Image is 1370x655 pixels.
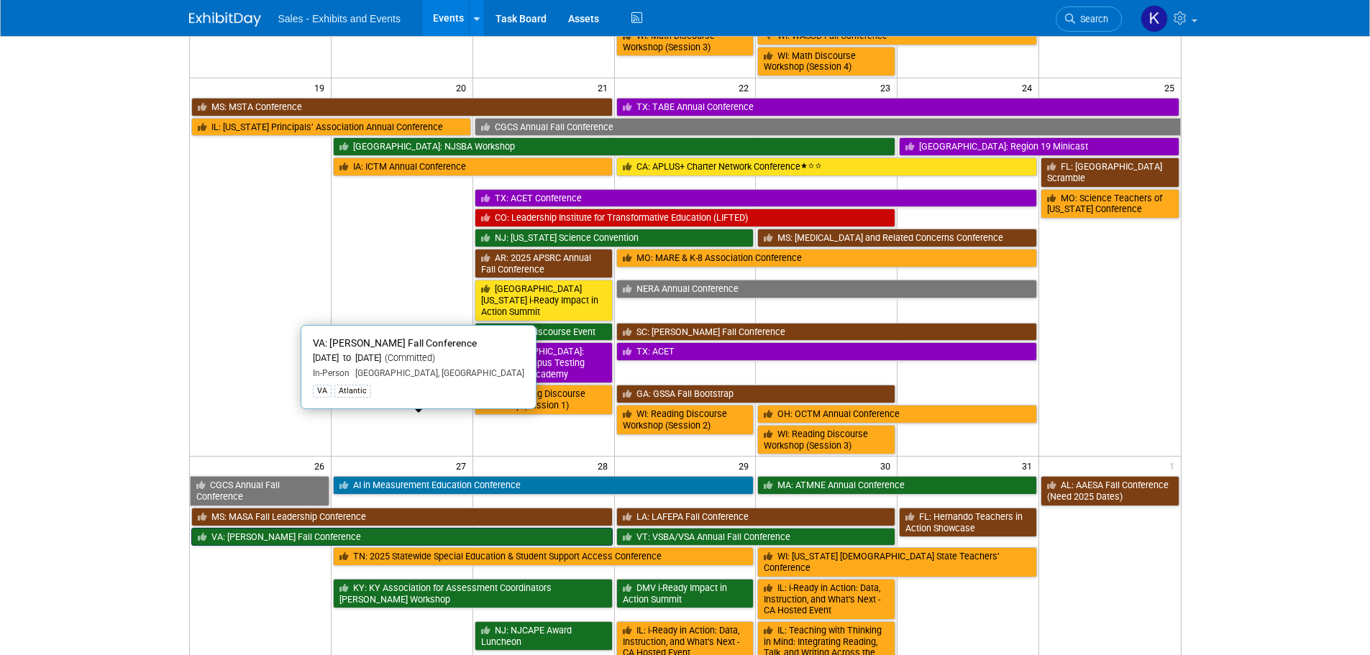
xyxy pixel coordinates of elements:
a: VA: [PERSON_NAME] Fall Conference [191,528,613,546]
a: VT: VSBA/VSA Annual Fall Conference [616,528,896,546]
a: NJ: [US_STATE] Science Convention [475,229,754,247]
span: 24 [1020,78,1038,96]
span: 21 [596,78,614,96]
a: IL: i-Ready in Action: Data, Instruction, and What’s Next - CA Hosted Event [757,579,895,620]
a: [GEOGRAPHIC_DATA]: NJSBA Workshop [333,137,895,156]
span: 28 [596,457,614,475]
a: RI: Math Discourse Event [475,323,613,342]
span: 30 [879,457,897,475]
a: MS: MASA Fall Leadership Conference [191,508,613,526]
div: Atlantic [334,385,371,398]
a: WI: [US_STATE] [DEMOGRAPHIC_DATA] State Teachers’ Conference [757,547,1037,577]
a: AL: AAESA Fall Conference (Need 2025 Dates) [1041,476,1179,505]
a: TX: ACET [616,342,1038,361]
span: (Committed) [381,352,435,363]
a: FL: [GEOGRAPHIC_DATA] Scramble [1041,157,1179,187]
span: 26 [313,457,331,475]
a: FL: Hernando Teachers in Action Showcase [899,508,1037,537]
a: TN: 2025 Statewide Special Education & Student Support Access Conference [333,547,754,566]
div: VA [313,385,332,398]
a: [GEOGRAPHIC_DATA]: Region 19 Minicast [899,137,1179,156]
div: [DATE] to [DATE] [313,352,524,365]
a: WI: Reading Discourse Workshop (Session 2) [616,405,754,434]
a: Search [1056,6,1122,32]
a: [GEOGRAPHIC_DATA][US_STATE] i-Ready Impact in Action Summit [475,280,613,321]
span: 31 [1020,457,1038,475]
a: NERA Annual Conference [616,280,1038,298]
a: MS: MSTA Conference [191,98,613,116]
a: CGCS Annual Fall Conference [190,476,329,505]
a: AR: 2025 APSRC Annual Fall Conference [475,249,613,278]
span: 27 [455,457,472,475]
span: Sales - Exhibits and Events [278,13,401,24]
span: 19 [313,78,331,96]
a: DMV i-Ready Impact in Action Summit [616,579,754,608]
span: 29 [737,457,755,475]
a: CGCS Annual Fall Conference [475,118,1181,137]
a: NJ: NJCAPE Award Luncheon [475,621,613,651]
img: Kara Haven [1141,5,1168,32]
a: IL: [US_STATE] Principals’ Association Annual Conference [191,118,471,137]
a: OH: OCTM Annual Conference [757,405,1037,423]
a: GA: GSSA Fall Bootstrap [616,385,896,403]
a: MA: ATMNE Annual Conference [757,476,1037,495]
span: Search [1075,14,1108,24]
a: SC: [PERSON_NAME] Fall Conference [616,323,1038,342]
a: AI in Measurement Education Conference [333,476,754,495]
a: MO: Science Teachers of [US_STATE] Conference [1041,189,1179,219]
a: MO: MARE & K-8 Association Conference [616,249,1038,267]
a: TX: ACET Conference [475,189,1037,208]
a: WI: Reading Discourse Workshop (Session 1) [475,385,613,414]
a: KY: KY Association for Assessment Coordinators [PERSON_NAME] Workshop [333,579,613,608]
span: In-Person [313,368,350,378]
a: [GEOGRAPHIC_DATA]: Region 4 Campus Testing Coordinator Academy [475,342,613,383]
a: CO: Leadership Institute for Transformative Education (LIFTED) [475,209,896,227]
span: [GEOGRAPHIC_DATA], [GEOGRAPHIC_DATA] [350,368,524,378]
span: 1 [1168,457,1181,475]
a: LA: LAFEPA Fall Conference [616,508,896,526]
span: VA: [PERSON_NAME] Fall Conference [313,337,477,349]
a: CA: APLUS+ Charter Network Conference [616,157,1038,176]
span: 25 [1163,78,1181,96]
span: 22 [737,78,755,96]
a: MS: [MEDICAL_DATA] and Related Concerns Conference [757,229,1037,247]
span: 20 [455,78,472,96]
a: TX: TABE Annual Conference [616,98,1179,116]
span: 23 [879,78,897,96]
a: WI: Math Discourse Workshop (Session 4) [757,47,895,76]
a: WI: Reading Discourse Workshop (Session 3) [757,425,895,454]
img: ExhibitDay [189,12,261,27]
a: IA: ICTM Annual Conference [333,157,613,176]
a: WI: Math Discourse Workshop (Session 3) [616,27,754,56]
